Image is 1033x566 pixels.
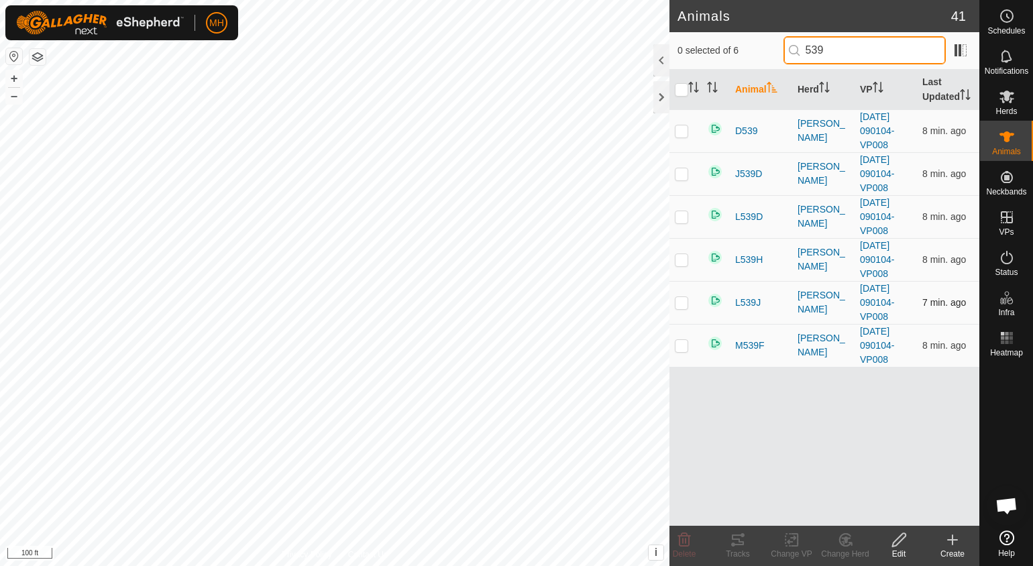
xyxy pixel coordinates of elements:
[282,549,332,561] a: Privacy Policy
[995,107,1017,115] span: Herds
[819,84,830,95] p-sorticon: Activate to sort
[860,326,894,365] a: [DATE] 090104-VP008
[707,121,723,137] img: returning on
[917,70,979,110] th: Last Updated
[6,88,22,104] button: –
[711,548,765,560] div: Tracks
[860,240,894,279] a: [DATE] 090104-VP008
[348,549,388,561] a: Contact Us
[6,48,22,64] button: Reset Map
[960,91,971,102] p-sorticon: Activate to sort
[872,548,926,560] div: Edit
[735,296,761,310] span: L539J
[735,167,762,181] span: J539D
[655,547,657,558] span: i
[980,525,1033,563] a: Help
[798,331,849,359] div: [PERSON_NAME]
[922,168,966,179] span: Oct 10, 2025, 9:17 AM
[951,6,966,26] span: 41
[873,84,883,95] p-sorticon: Activate to sort
[987,27,1025,35] span: Schedules
[922,211,966,222] span: Oct 10, 2025, 9:17 AM
[673,549,696,559] span: Delete
[926,548,979,560] div: Create
[707,207,723,223] img: returning on
[707,249,723,266] img: returning on
[707,164,723,180] img: returning on
[860,111,894,150] a: [DATE] 090104-VP008
[792,70,855,110] th: Herd
[798,245,849,274] div: [PERSON_NAME]
[765,548,818,560] div: Change VP
[730,70,792,110] th: Animal
[6,70,22,87] button: +
[783,36,946,64] input: Search (S)
[735,124,757,138] span: D539
[798,117,849,145] div: [PERSON_NAME]
[922,297,966,308] span: Oct 10, 2025, 9:17 AM
[998,308,1014,317] span: Infra
[30,49,46,65] button: Map Layers
[860,197,894,236] a: [DATE] 090104-VP008
[995,268,1018,276] span: Status
[677,44,783,58] span: 0 selected of 6
[707,335,723,351] img: returning on
[922,340,966,351] span: Oct 10, 2025, 9:17 AM
[16,11,184,35] img: Gallagher Logo
[998,549,1015,557] span: Help
[707,292,723,308] img: returning on
[990,349,1023,357] span: Heatmap
[855,70,917,110] th: VP
[688,84,699,95] p-sorticon: Activate to sort
[735,253,763,267] span: L539H
[798,160,849,188] div: [PERSON_NAME]
[922,125,966,136] span: Oct 10, 2025, 9:17 AM
[798,203,849,231] div: [PERSON_NAME]
[818,548,872,560] div: Change Herd
[735,339,765,353] span: M539F
[767,84,777,95] p-sorticon: Activate to sort
[860,283,894,322] a: [DATE] 090104-VP008
[922,254,966,265] span: Oct 10, 2025, 9:17 AM
[986,188,1026,196] span: Neckbands
[677,8,951,24] h2: Animals
[649,545,663,560] button: i
[735,210,763,224] span: L539D
[999,228,1014,236] span: VPs
[992,148,1021,156] span: Animals
[209,16,224,30] span: MH
[987,486,1027,526] div: Open chat
[985,67,1028,75] span: Notifications
[798,288,849,317] div: [PERSON_NAME]
[707,84,718,95] p-sorticon: Activate to sort
[860,154,894,193] a: [DATE] 090104-VP008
